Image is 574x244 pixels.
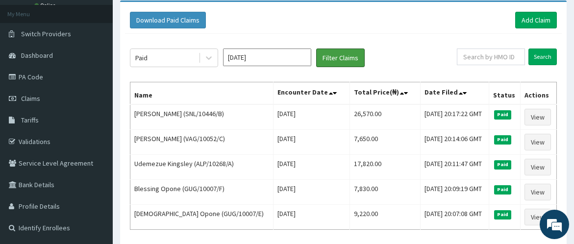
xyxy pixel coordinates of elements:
a: View [524,159,551,175]
td: [DATE] 20:17:22 GMT [421,104,489,130]
th: Actions [521,82,557,105]
td: 26,570.00 [349,104,420,130]
td: [DATE] 20:07:08 GMT [421,205,489,230]
td: [DATE] [274,180,350,205]
td: Udemezue Kingsley (ALP/10268/A) [130,155,274,180]
span: Paid [494,135,512,144]
td: 9,220.00 [349,205,420,230]
td: [PERSON_NAME] (VAG/10052/C) [130,130,274,155]
td: [DATE] 20:09:19 GMT [421,180,489,205]
div: Paid [135,53,148,63]
a: View [524,184,551,200]
td: 17,820.00 [349,155,420,180]
span: Paid [494,160,512,169]
span: Switch Providers [21,29,71,38]
td: [DATE] [274,130,350,155]
img: d_794563401_company_1708531726252_794563401 [18,49,40,73]
th: Date Filed [421,82,489,105]
input: Search [528,49,557,65]
th: Name [130,82,274,105]
td: Blessing Opone (GUG/10007/F) [130,180,274,205]
td: 7,830.00 [349,180,420,205]
td: [DATE] [274,205,350,230]
input: Search by HMO ID [457,49,525,65]
a: Online [34,2,58,9]
a: Add Claim [515,12,557,28]
span: Paid [494,210,512,219]
td: [DATE] [274,155,350,180]
div: Minimize live chat window [161,5,184,28]
th: Status [489,82,520,105]
td: 7,650.00 [349,130,420,155]
a: View [524,209,551,225]
span: Dashboard [21,51,53,60]
span: Paid [494,185,512,194]
span: We're online! [57,65,135,164]
button: Download Paid Claims [130,12,206,28]
div: Chat with us now [51,55,165,68]
td: [DATE] [274,104,350,130]
span: Paid [494,110,512,119]
td: [DEMOGRAPHIC_DATA] Opone (GUG/10007/E) [130,205,274,230]
td: [PERSON_NAME] (SNL/10446/B) [130,104,274,130]
td: [DATE] 20:11:47 GMT [421,155,489,180]
textarea: Type your message and hit 'Enter' [5,150,187,184]
th: Total Price(₦) [349,82,420,105]
a: View [524,134,551,150]
input: Select Month and Year [223,49,311,66]
td: [DATE] 20:14:06 GMT [421,130,489,155]
a: View [524,109,551,125]
span: Tariffs [21,116,39,124]
span: Claims [21,94,40,103]
button: Filter Claims [316,49,365,67]
th: Encounter Date [274,82,350,105]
